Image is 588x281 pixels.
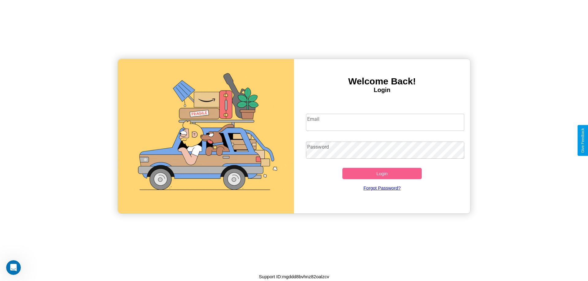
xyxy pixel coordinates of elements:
div: Give Feedback [581,128,585,153]
h3: Welcome Back! [294,76,470,87]
iframe: Intercom live chat [6,260,21,275]
img: gif [118,59,294,213]
p: Support ID: mgddd8bvhnz82oalzcv [259,272,329,281]
h4: Login [294,87,470,94]
a: Forgot Password? [303,179,462,197]
button: Login [342,168,422,179]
